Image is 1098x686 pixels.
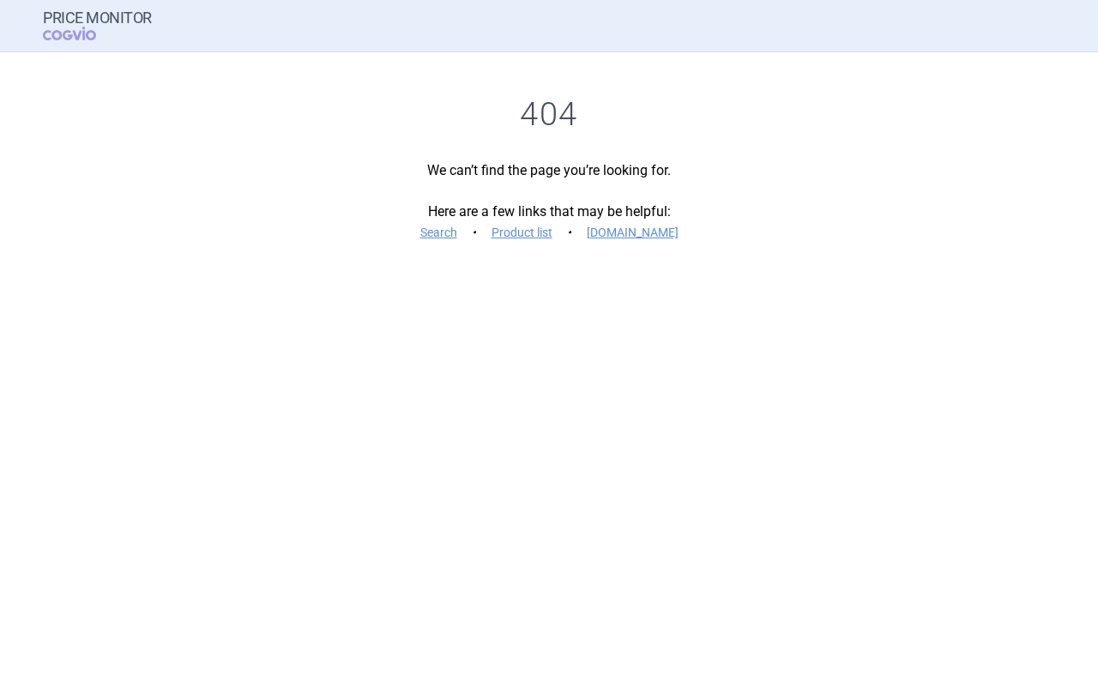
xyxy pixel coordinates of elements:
strong: Price Monitor [43,9,152,27]
h1: 404 [43,95,1055,135]
i: • [561,224,578,241]
i: • [466,224,483,241]
a: Product list [492,226,552,238]
span: COGVIO [43,27,120,40]
p: We can’t find the page you’re looking for. Here are a few links that may be helpful: [43,160,1055,243]
a: Search [420,226,457,238]
a: [DOMAIN_NAME] [587,226,679,238]
a: Price MonitorCOGVIO [43,9,152,42]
